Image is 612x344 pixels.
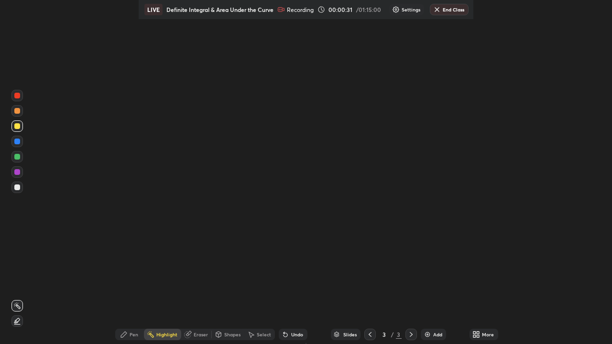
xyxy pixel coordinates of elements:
div: 3 [380,332,389,337]
div: Add [433,332,442,337]
div: 3 [396,330,402,339]
div: Undo [291,332,303,337]
div: / [391,332,394,337]
p: Recording [287,6,314,13]
p: Settings [402,7,420,12]
img: add-slide-button [424,331,431,338]
div: Eraser [194,332,208,337]
div: More [482,332,494,337]
div: Highlight [156,332,177,337]
div: Pen [130,332,138,337]
button: End Class [430,4,469,15]
p: Definite Integral & Area Under the Curve [166,6,273,13]
div: Select [257,332,271,337]
div: Slides [343,332,357,337]
div: Shapes [224,332,240,337]
img: class-settings-icons [392,6,400,13]
img: recording.375f2c34.svg [277,6,285,13]
p: LIVE [147,6,160,13]
img: end-class-cross [433,6,441,13]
